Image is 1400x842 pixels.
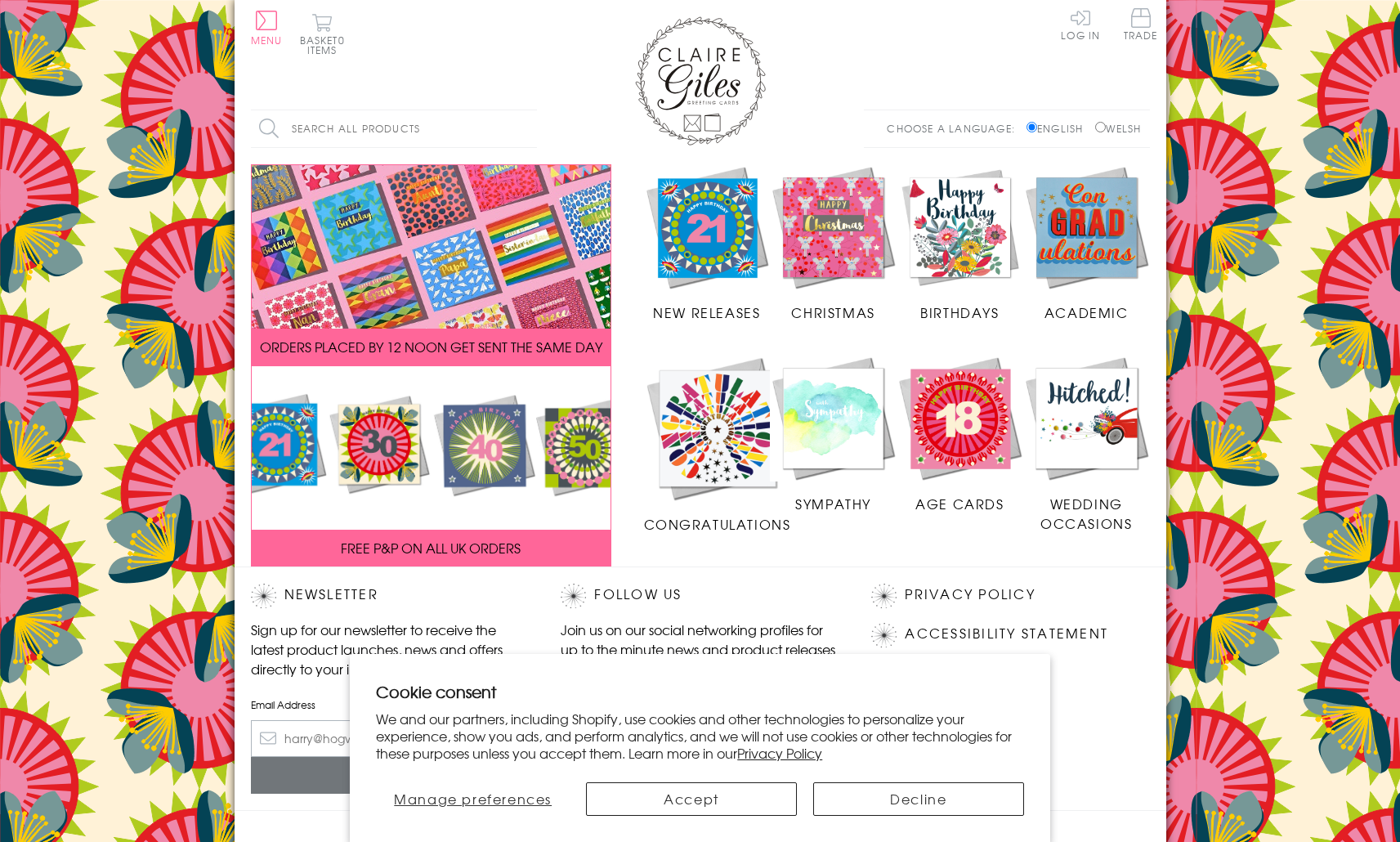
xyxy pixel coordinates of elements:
span: 0 items [307,33,345,57]
a: Privacy Policy [905,584,1035,606]
span: Manage preferences [394,789,552,808]
a: Birthdays [897,164,1023,323]
p: Sign up for our newsletter to receive the latest product launches, news and offers directly to yo... [251,620,529,679]
span: New Releases [653,302,760,322]
span: Congratulations [644,514,791,534]
a: Wedding Occasions [1023,355,1150,533]
h2: Cookie consent [376,680,1024,703]
button: Accept [586,782,797,816]
a: Age Cards [897,355,1023,513]
h2: Newsletter [251,584,529,608]
a: New Releases [644,164,771,323]
a: Congratulations [644,355,791,534]
button: Decline [813,782,1024,816]
span: Age Cards [915,494,1004,513]
button: Basket0 items [300,13,345,55]
input: Welsh [1095,122,1106,132]
input: Search all products [251,110,537,147]
input: Subscribe [251,757,529,794]
input: Search [521,110,537,147]
a: Log In [1061,8,1100,40]
span: ORDERS PLACED BY 12 NOON GET SENT THE SAME DAY [260,337,602,356]
a: Academic [1023,164,1150,323]
p: We and our partners, including Shopify, use cookies and other technologies to personalize your ex... [376,710,1024,761]
img: Claire Giles Greetings Cards [635,16,766,146]
span: FREE P&P ON ALL UK ORDERS [341,538,521,558]
input: harry@hogwarts.edu [251,720,529,757]
p: Choose a language: [887,121,1023,136]
span: Academic [1044,302,1129,322]
input: English [1027,122,1037,132]
a: Privacy Policy [737,743,822,763]
span: Menu [251,33,283,47]
a: Sympathy [770,355,897,513]
label: English [1027,121,1091,136]
span: Christmas [791,302,874,322]
button: Menu [251,11,283,45]
a: Trade [1124,8,1158,43]
span: Trade [1124,8,1158,40]
span: Sympathy [795,494,871,513]
label: Welsh [1095,121,1142,136]
a: Christmas [770,164,897,323]
button: Manage preferences [376,782,570,816]
h2: Follow Us [561,584,839,608]
span: Birthdays [920,302,999,322]
label: Email Address [251,697,529,712]
a: Accessibility Statement [905,623,1108,645]
span: Wedding Occasions [1040,494,1132,533]
p: Join us on our social networking profiles for up to the minute news and product releases the mome... [561,620,839,679]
